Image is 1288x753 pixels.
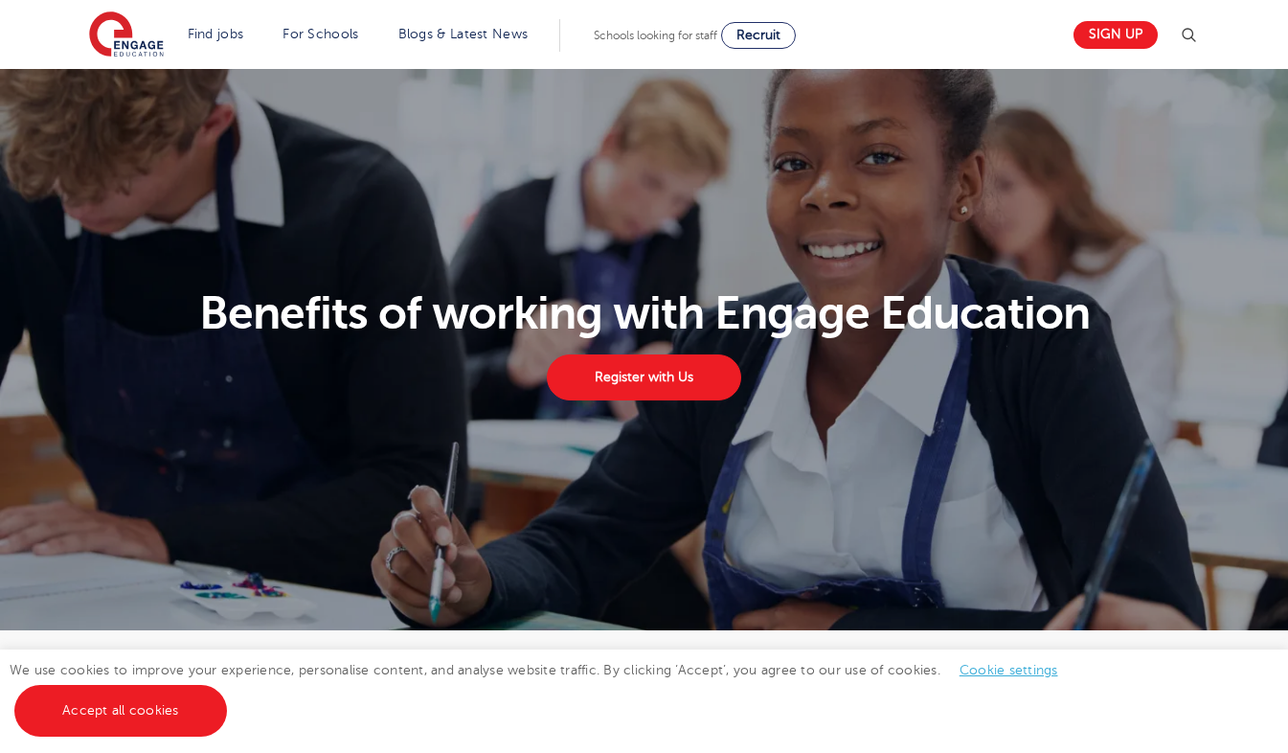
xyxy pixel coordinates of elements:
a: For Schools [282,27,358,41]
a: Recruit [721,22,796,49]
h1: Benefits of working with Engage Education [78,290,1210,336]
a: Register with Us [547,354,740,400]
a: Blogs & Latest News [398,27,529,41]
span: Recruit [736,28,780,42]
a: Cookie settings [960,663,1058,677]
a: Accept all cookies [14,685,227,737]
a: Sign up [1073,21,1158,49]
span: We use cookies to improve your experience, personalise content, and analyse website traffic. By c... [10,663,1077,718]
img: Engage Education [89,11,164,59]
a: Find jobs [188,27,244,41]
span: Schools looking for staff [594,29,717,42]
